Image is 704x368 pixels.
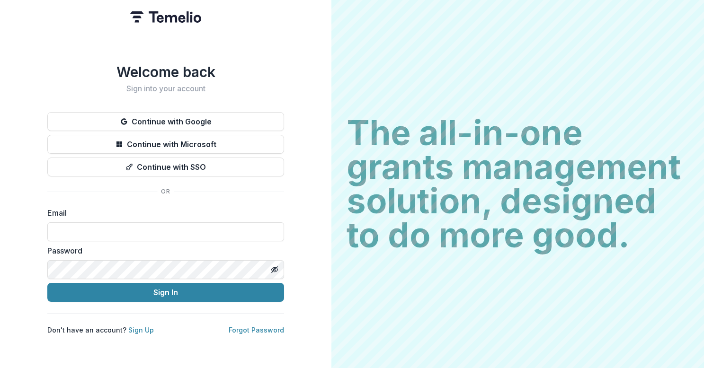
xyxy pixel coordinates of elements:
button: Continue with Google [47,112,284,131]
img: Temelio [130,11,201,23]
button: Continue with SSO [47,158,284,176]
h2: Sign into your account [47,84,284,93]
label: Email [47,207,278,219]
a: Sign Up [128,326,154,334]
button: Continue with Microsoft [47,135,284,154]
h1: Welcome back [47,63,284,80]
label: Password [47,245,278,256]
button: Sign In [47,283,284,302]
button: Toggle password visibility [267,262,282,277]
a: Forgot Password [229,326,284,334]
p: Don't have an account? [47,325,154,335]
